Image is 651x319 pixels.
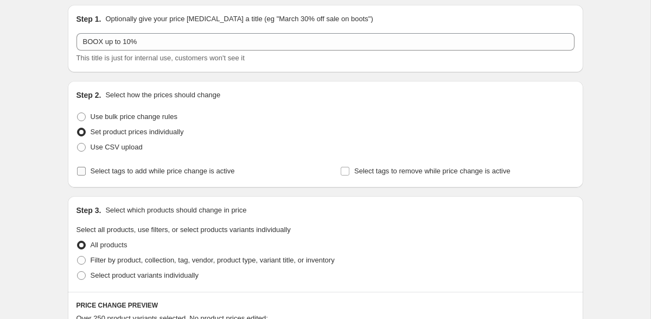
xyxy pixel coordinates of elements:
p: Select how the prices should change [105,90,220,101]
span: Filter by product, collection, tag, vendor, product type, variant title, or inventory [91,256,335,264]
p: Optionally give your price [MEDICAL_DATA] a title (eg "March 30% off sale on boots") [105,14,373,24]
span: Set product prices individually [91,128,184,136]
span: Select all products, use filters, or select products variants individually [76,226,291,234]
input: 30% off holiday sale [76,33,575,51]
span: Select product variants individually [91,271,199,279]
h2: Step 3. [76,205,101,216]
span: Use CSV upload [91,143,143,151]
p: Select which products should change in price [105,205,246,216]
span: Select tags to add while price change is active [91,167,235,175]
h2: Step 2. [76,90,101,101]
h2: Step 1. [76,14,101,24]
span: This title is just for internal use, customers won't see it [76,54,245,62]
span: All products [91,241,127,249]
span: Select tags to remove while price change is active [354,167,510,175]
h6: PRICE CHANGE PREVIEW [76,301,575,310]
span: Use bulk price change rules [91,112,177,121]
